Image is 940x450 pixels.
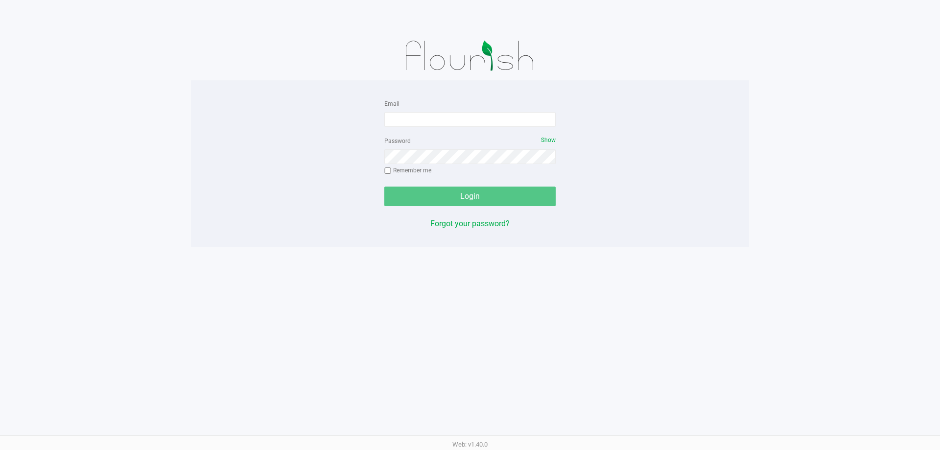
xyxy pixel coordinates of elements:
input: Remember me [384,167,391,174]
label: Email [384,99,399,108]
label: Password [384,137,411,145]
button: Forgot your password? [430,218,510,230]
span: Show [541,137,556,143]
label: Remember me [384,166,431,175]
span: Web: v1.40.0 [452,441,488,448]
